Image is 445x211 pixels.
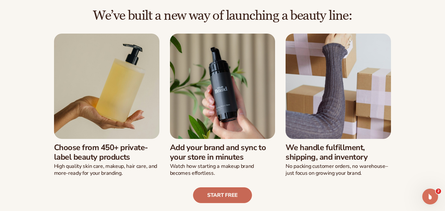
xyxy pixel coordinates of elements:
p: High quality skin care, makeup, hair care, and more-ready for your branding. [54,163,159,177]
img: Female moving shipping boxes. [286,34,391,139]
h3: Add your brand and sync to your store in minutes [170,143,275,162]
img: Female hand holding soap bottle. [54,34,159,139]
iframe: Intercom live chat [422,189,438,204]
h3: Choose from 450+ private-label beauty products [54,143,159,162]
p: No packing customer orders, no warehouse–just focus on growing your brand. [286,163,391,177]
p: Watch how starting a makeup brand becomes effortless. [170,163,275,177]
h2: We’ve built a new way of launching a beauty line: [18,9,427,23]
a: Start free [193,187,252,203]
img: Male hand holding beard wash. [170,34,275,139]
span: 2 [436,189,441,194]
h3: We handle fulfillment, shipping, and inventory [286,143,391,162]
